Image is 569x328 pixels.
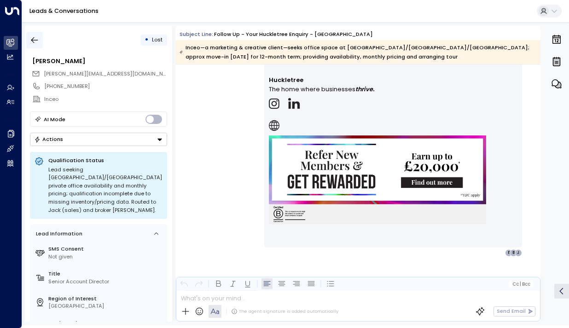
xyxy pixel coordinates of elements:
[48,253,164,261] div: Not given
[355,85,374,93] strong: thrive.
[48,245,164,253] label: SMS Consent
[509,281,533,287] button: Cc|Bcc
[505,249,512,257] div: E
[520,281,521,287] span: |
[34,136,63,142] div: Actions
[269,135,486,224] img: https://www.huckletree.com/refer-someone
[44,95,167,103] div: Inceo
[179,278,190,289] button: Undo
[44,70,176,77] span: [PERSON_NAME][EMAIL_ADDRESS][DOMAIN_NAME]
[48,270,164,278] label: Title
[33,230,82,238] div: Lead Information
[30,133,167,146] button: Actions
[48,166,163,215] div: Lead seeking [GEOGRAPHIC_DATA]/[GEOGRAPHIC_DATA] private office availability and monthly pricing;...
[48,157,163,164] p: Qualification Status
[214,30,373,38] div: Follow up - Your Huckletree Enquiry - [GEOGRAPHIC_DATA]
[44,115,65,124] div: AI Mode
[180,30,213,38] span: Subject Line:
[269,85,355,94] span: The home where businesses
[32,57,167,65] div: [PERSON_NAME]
[29,7,99,15] a: Leads & Conversations
[48,319,164,327] label: Product of Interest
[269,76,303,84] strong: Huckletree
[231,308,338,315] div: The agent signature is added automatically
[145,33,149,47] div: •
[193,278,204,289] button: Redo
[30,133,167,146] div: Button group with a nested menu
[48,278,164,286] div: Senior Account Director
[512,281,530,287] span: Cc Bcc
[180,43,536,61] div: Inceo—a marketing & creative client—seeks office space at [GEOGRAPHIC_DATA]/[GEOGRAPHIC_DATA]/[GE...
[515,249,522,257] div: J
[44,70,167,78] span: bob@officefreedom.com
[48,302,164,310] div: [GEOGRAPHIC_DATA]
[44,82,167,90] div: [PHONE_NUMBER]
[510,249,517,257] div: B
[152,36,163,43] span: Lost
[48,295,164,303] label: Region of Interest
